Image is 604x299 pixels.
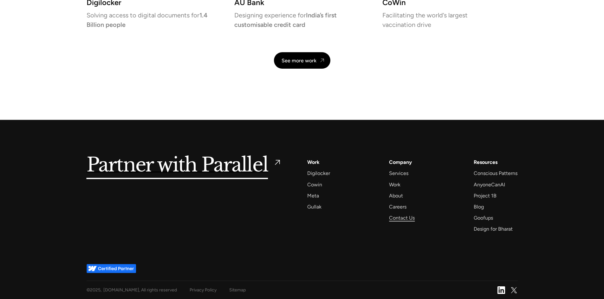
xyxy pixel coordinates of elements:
[389,214,415,222] a: Contact Us
[389,202,406,211] a: Careers
[389,191,403,200] a: About
[389,169,408,178] a: Services
[307,191,319,200] a: Meta
[90,287,101,293] span: 2025
[389,158,412,166] a: Company
[229,286,246,294] a: Sitemap
[307,169,330,178] a: Digilocker
[190,286,217,294] a: Privacy Policy
[234,13,370,27] p: Designing experience for
[474,169,517,178] a: Conscious Patterns
[87,13,222,27] p: Solving access to digital documents for
[474,180,505,189] a: AnyoneCanAI
[474,191,497,200] a: Project 1B
[474,225,513,233] a: Design for Bharat
[87,158,268,172] h5: Partner with Parallel
[474,214,493,222] a: Goofups
[474,158,497,166] div: Resources
[389,180,400,189] a: Work
[274,52,330,69] a: See more work
[474,202,484,211] a: Blog
[87,158,282,172] a: Partner with Parallel
[282,58,316,64] div: See more work
[382,13,518,27] p: Facilitating the world’s largest vaccination drive
[307,202,321,211] a: Gullak
[87,286,177,294] div: © , [DOMAIN_NAME], All rights reserved
[307,158,320,166] a: Work
[307,180,322,189] a: Cowin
